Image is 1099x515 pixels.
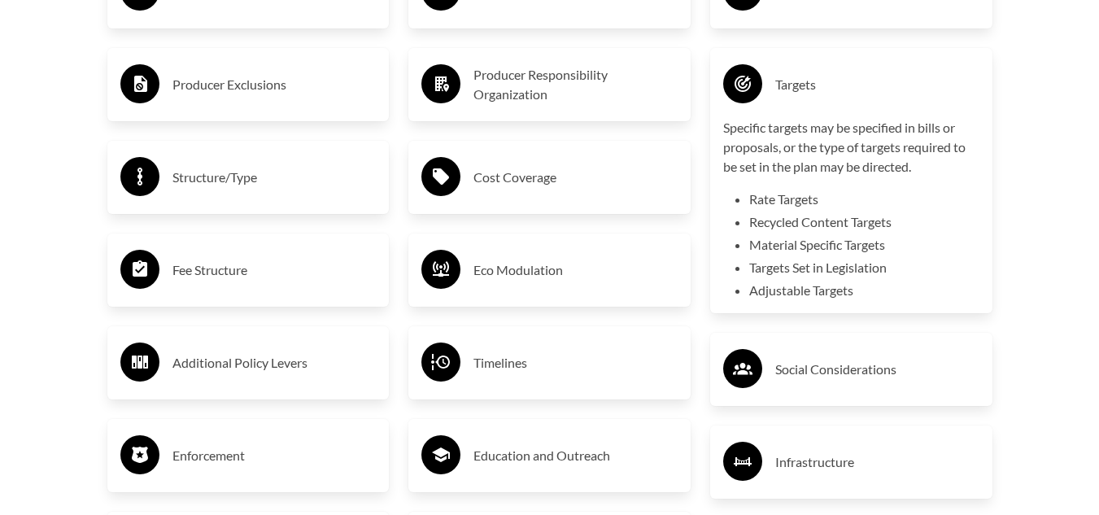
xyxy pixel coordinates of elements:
[473,350,678,376] h3: Timelines
[473,164,678,190] h3: Cost Coverage
[775,449,979,475] h3: Infrastructure
[172,350,377,376] h3: Additional Policy Levers
[749,258,979,277] li: Targets Set in Legislation
[172,443,377,469] h3: Enforcement
[775,356,979,382] h3: Social Considerations
[172,72,377,98] h3: Producer Exclusions
[749,281,979,300] li: Adjustable Targets
[473,257,678,283] h3: Eco Modulation
[749,235,979,255] li: Material Specific Targets
[473,443,678,469] h3: Education and Outreach
[775,72,979,98] h3: Targets
[749,212,979,232] li: Recycled Content Targets
[473,65,678,104] h3: Producer Responsibility Organization
[749,190,979,209] li: Rate Targets
[172,257,377,283] h3: Fee Structure
[172,164,377,190] h3: Structure/Type
[723,118,979,177] p: Specific targets may be specified in bills or proposals, or the type of targets required to be se...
